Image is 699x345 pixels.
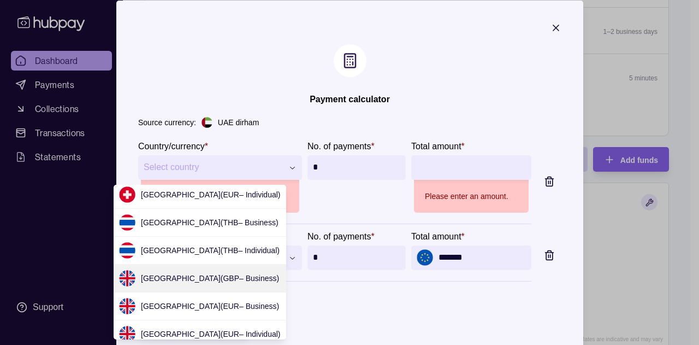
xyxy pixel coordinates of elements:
span: [GEOGRAPHIC_DATA] ( EUR – Business ) [141,302,279,311]
span: [GEOGRAPHIC_DATA] ( GBP – Business ) [141,274,279,283]
span: [GEOGRAPHIC_DATA] ( EUR – Individual ) [141,190,280,199]
img: gb [119,326,135,342]
span: [GEOGRAPHIC_DATA] ( THB – Individual ) [141,246,280,255]
span: [GEOGRAPHIC_DATA] ( THB – Business ) [141,218,279,227]
img: th [119,214,135,231]
img: ch [119,186,135,203]
img: gb [119,270,135,286]
span: [GEOGRAPHIC_DATA] ( EUR – Individual ) [141,330,280,338]
img: gb [119,298,135,314]
img: th [119,242,135,259]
